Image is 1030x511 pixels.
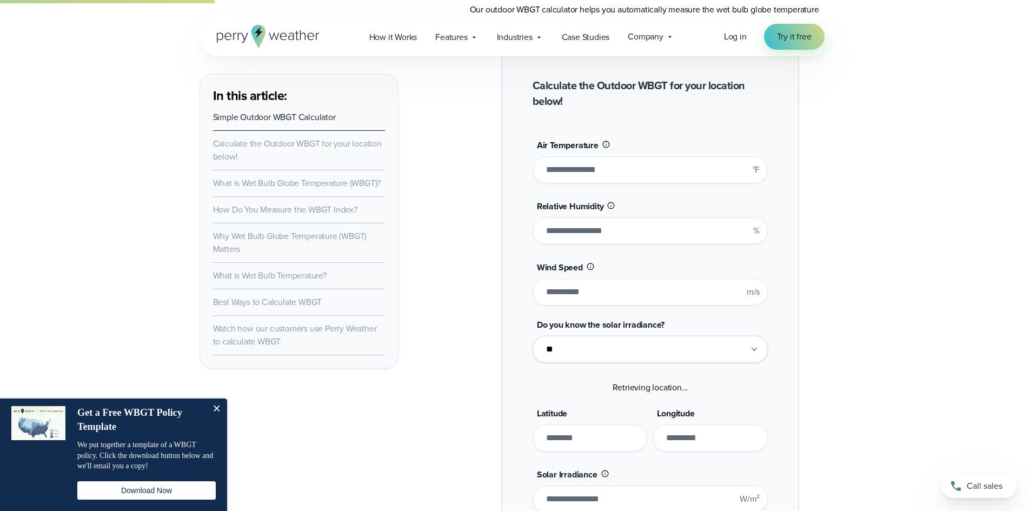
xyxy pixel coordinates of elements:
span: How it Works [369,31,417,44]
a: Watch how our customers use Perry Weather to calculate WBGT [213,322,377,348]
a: Calculate the Outdoor WBGT for your location below! [213,137,382,163]
a: What is Wet Bulb Globe Temperature (WBGT)? [213,177,381,189]
span: Industries [497,31,533,44]
a: Case Studies [553,26,619,48]
p: Our outdoor WBGT calculator helps you automatically measure the wet bulb globe temperature quickl... [470,3,831,29]
a: Log in [724,30,747,43]
span: Features [435,31,467,44]
span: Company [628,30,663,43]
a: What is Wet Bulb Temperature? [213,269,327,282]
span: Longitude [657,407,694,420]
h3: In this article: [213,87,385,104]
h2: Calculate the Outdoor WBGT for your location below! [533,78,768,109]
a: Call sales [941,474,1017,498]
a: How Do You Measure the WBGT Index? [213,203,357,216]
span: Solar Irradiance [537,468,597,481]
a: Simple Outdoor WBGT Calculator [213,111,336,123]
span: Try it free [777,30,812,43]
span: Latitude [537,407,567,420]
button: Close [205,399,227,420]
span: Case Studies [562,31,610,44]
a: Try it free [764,24,825,50]
span: Call sales [967,480,1002,493]
h4: Get a Free WBGT Policy Template [77,406,204,434]
span: Do you know the solar irradiance? [537,318,664,331]
p: We put together a template of a WBGT policy. Click the download button below and we'll email you ... [77,440,216,472]
a: Why Wet Bulb Globe Temperature (WBGT) Matters [213,230,367,255]
img: dialog featured image [11,406,65,440]
button: Download Now [77,481,216,500]
span: Retrieving location... [613,381,688,394]
span: Air Temperature [537,139,599,151]
span: Relative Humidity [537,200,604,213]
span: Wind Speed [537,261,583,274]
a: How it Works [360,26,427,48]
a: Best Ways to Calculate WBGT [213,296,322,308]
